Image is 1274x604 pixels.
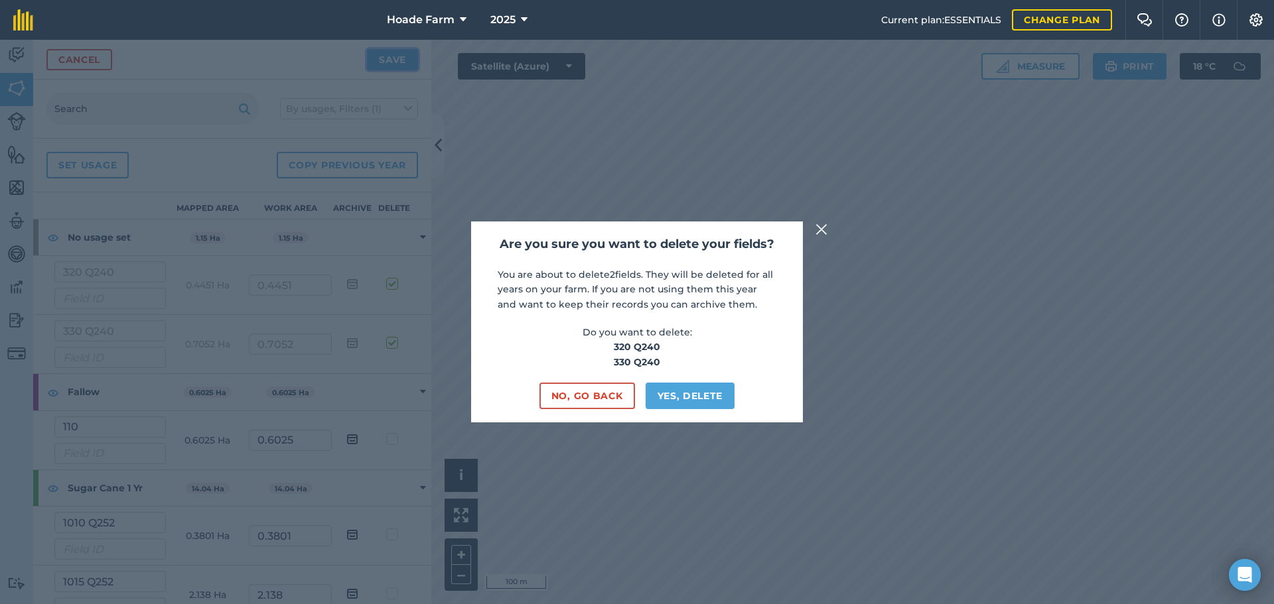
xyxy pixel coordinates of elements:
[1174,13,1190,27] img: A question mark icon
[1248,13,1264,27] img: A cog icon
[815,221,827,237] img: svg+xml;base64,PHN2ZyB4bWxucz0iaHR0cDovL3d3dy53My5vcmcvMjAwMC9zdmciIHdpZHRoPSIyMiIgaGVpZ2h0PSIzMC...
[490,12,516,28] span: 2025
[1229,559,1261,591] div: Open Intercom Messenger
[614,341,660,353] strong: 320 Q240
[1212,12,1226,28] img: svg+xml;base64,PHN2ZyB4bWxucz0iaHR0cDovL3d3dy53My5vcmcvMjAwMC9zdmciIHdpZHRoPSIxNyIgaGVpZ2h0PSIxNy...
[539,383,635,409] button: No, go back
[387,12,455,28] span: Hoade Farm
[646,383,735,409] button: Yes, delete
[1012,9,1112,30] a: Change plan
[1137,13,1153,27] img: Two speech bubbles overlapping with the left bubble in the forefront
[881,13,1001,27] span: Current plan : ESSENTIALS
[500,235,774,254] h2: Are you sure you want to delete your fields?
[498,267,776,312] p: You are about to delete 2 fields. They will be deleted for all years on your farm. If you are not...
[614,356,660,368] strong: 330 Q240
[583,325,692,339] p: Do you want to delete:
[13,9,33,30] img: fieldmargin Logo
